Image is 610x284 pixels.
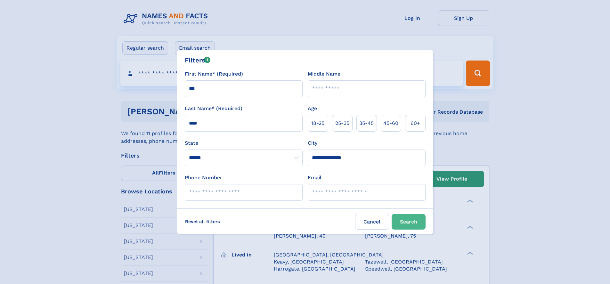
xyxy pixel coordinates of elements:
label: First Name* (Required) [185,70,243,78]
span: 18‑25 [311,119,324,127]
label: Middle Name [308,70,340,78]
label: Age [308,105,317,112]
label: City [308,139,317,147]
div: Filters [185,55,211,65]
label: Phone Number [185,174,222,182]
span: 25‑35 [335,119,349,127]
label: Reset all filters [181,214,224,229]
label: State [185,139,303,147]
label: Cancel [355,214,389,230]
label: Email [308,174,321,182]
span: 45‑60 [383,119,398,127]
span: 60+ [411,119,420,127]
span: 35‑45 [359,119,374,127]
button: Search [392,214,426,230]
label: Last Name* (Required) [185,105,242,112]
